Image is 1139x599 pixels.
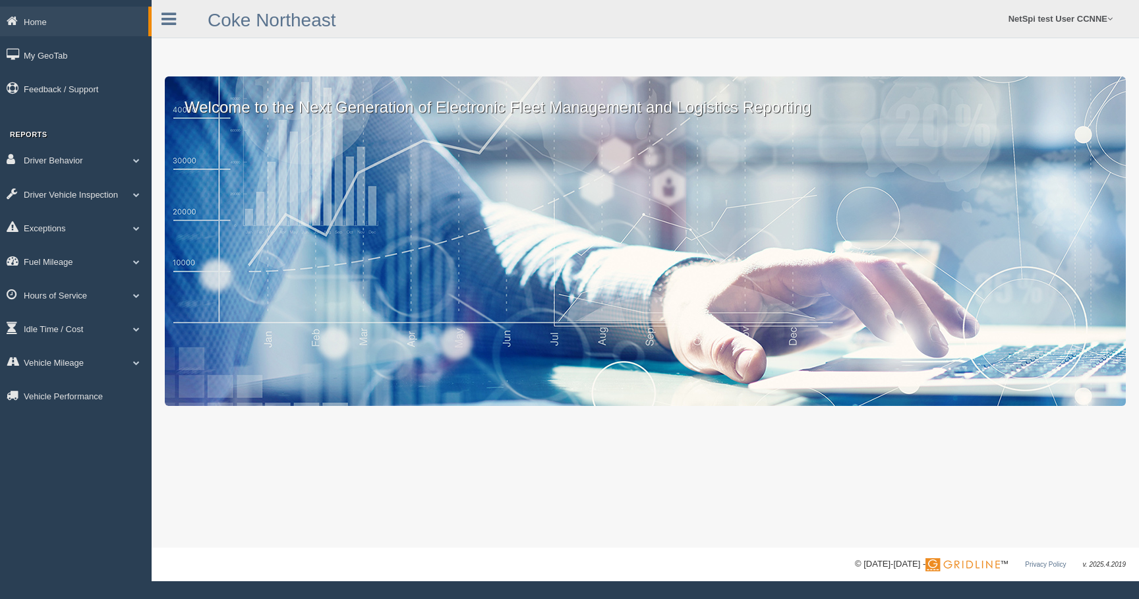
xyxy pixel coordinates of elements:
span: v. 2025.4.2019 [1083,561,1126,568]
a: Coke Northeast [208,10,336,30]
p: Welcome to the Next Generation of Electronic Fleet Management and Logistics Reporting [165,76,1126,119]
img: Gridline [925,558,1000,571]
a: Privacy Policy [1025,561,1066,568]
div: © [DATE]-[DATE] - ™ [855,557,1126,571]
